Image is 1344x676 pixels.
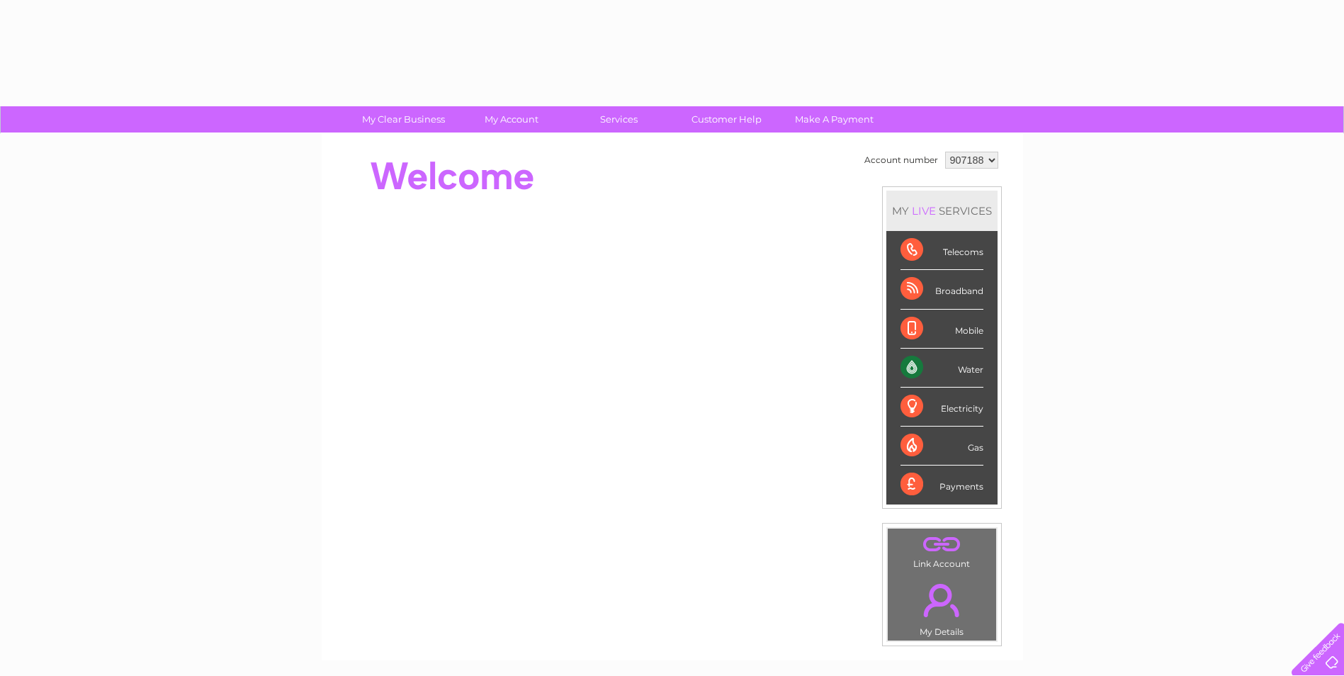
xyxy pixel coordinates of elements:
a: Customer Help [668,106,785,133]
a: Make A Payment [776,106,893,133]
div: Telecoms [900,231,983,270]
td: My Details [887,572,997,641]
td: Account number [861,148,942,172]
div: Mobile [900,310,983,349]
div: LIVE [909,204,939,218]
a: My Clear Business [345,106,462,133]
div: MY SERVICES [886,191,998,231]
a: . [891,575,993,625]
div: Electricity [900,388,983,427]
td: Link Account [887,528,997,573]
div: Payments [900,466,983,504]
div: Water [900,349,983,388]
a: My Account [453,106,570,133]
div: Gas [900,427,983,466]
a: Services [560,106,677,133]
a: . [891,532,993,557]
div: Broadband [900,270,983,309]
